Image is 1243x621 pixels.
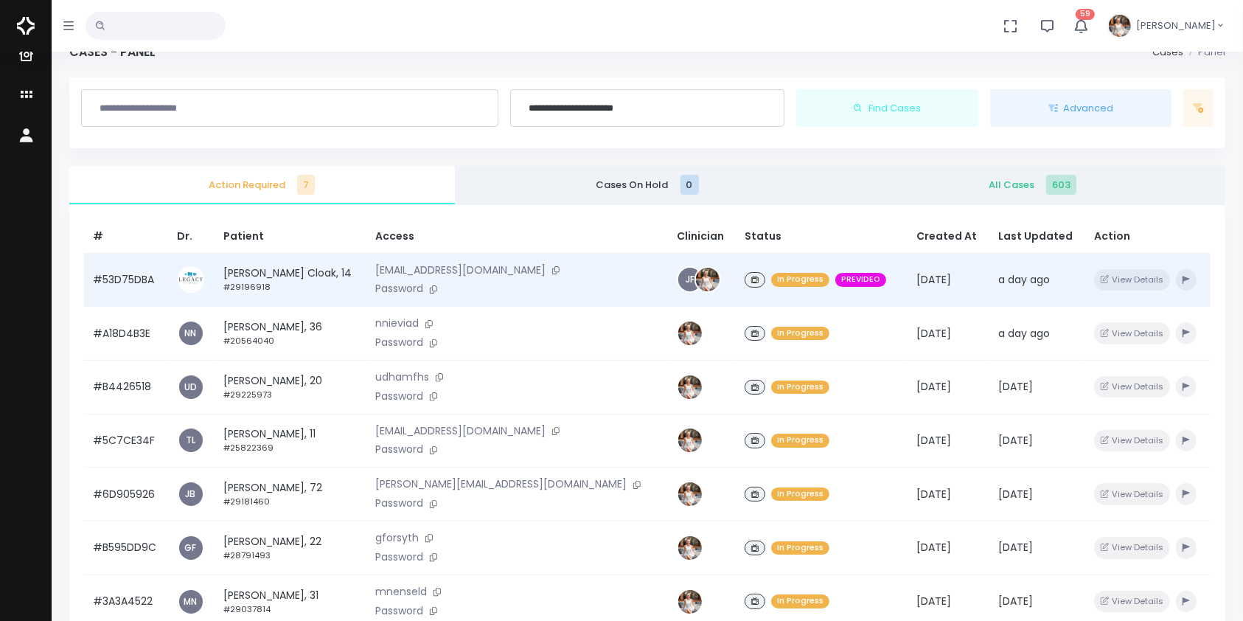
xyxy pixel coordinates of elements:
[771,273,829,287] span: In Progress
[998,272,1050,287] span: a day ago
[771,541,829,555] span: In Progress
[771,381,829,395] span: In Progress
[771,594,829,608] span: In Progress
[169,220,215,254] th: Dr.
[297,175,315,195] span: 7
[375,442,659,458] p: Password
[215,414,366,468] td: [PERSON_NAME], 11
[179,375,203,399] a: UD
[998,487,1033,502] span: [DATE]
[223,335,274,347] small: #20564040
[375,335,659,351] p: Password
[215,220,366,254] th: Patient
[998,433,1033,448] span: [DATE]
[84,307,169,361] td: #A18D4B3E
[1094,322,1170,344] button: View Details
[179,590,203,614] a: MN
[223,389,272,400] small: #29225973
[1094,430,1170,451] button: View Details
[998,379,1033,394] span: [DATE]
[179,322,203,345] a: NN
[375,584,659,600] p: mnenseld
[916,594,951,608] span: [DATE]
[84,360,169,414] td: #B4426518
[916,379,951,394] span: [DATE]
[223,281,271,293] small: #29196918
[771,327,829,341] span: In Progress
[179,429,203,452] a: TL
[916,487,951,502] span: [DATE]
[375,476,659,493] p: [PERSON_NAME][EMAIL_ADDRESS][DOMAIN_NAME]
[998,326,1050,341] span: a day ago
[81,178,443,192] span: Action Required
[467,178,829,192] span: Cases On Hold
[375,549,659,566] p: Password
[375,603,659,620] p: Password
[375,530,659,547] p: gforsyth
[1136,18,1216,33] span: [PERSON_NAME]
[908,220,989,254] th: Created At
[375,281,659,297] p: Password
[1085,220,1211,254] th: Action
[17,10,35,41] img: Logo Horizontal
[796,89,978,128] button: Find Cases
[916,272,951,287] span: [DATE]
[84,253,169,307] td: #53D75DBA
[84,414,169,468] td: #5C7CE34F
[223,496,270,507] small: #29181460
[736,220,908,254] th: Status
[375,316,659,332] p: nnieviad
[375,370,659,386] p: udhamfhs
[84,521,169,575] td: #B595DD9C
[1076,9,1095,20] span: 59
[84,220,169,254] th: #
[366,220,668,254] th: Access
[771,488,829,502] span: In Progress
[223,603,271,615] small: #29037814
[375,496,659,512] p: Password
[1094,591,1170,612] button: View Details
[1152,45,1183,59] a: Cases
[998,594,1033,608] span: [DATE]
[916,326,951,341] span: [DATE]
[916,433,951,448] span: [DATE]
[998,540,1033,555] span: [DATE]
[835,273,886,287] span: PREVIDEO
[84,468,169,521] td: #6D905926
[223,549,271,561] small: #28791493
[375,423,659,440] p: [EMAIL_ADDRESS][DOMAIN_NAME]
[1094,269,1170,291] button: View Details
[179,482,203,506] a: JB
[215,521,366,575] td: [PERSON_NAME], 22
[1183,45,1225,60] li: Panel
[215,360,366,414] td: [PERSON_NAME], 20
[215,468,366,521] td: [PERSON_NAME], 72
[990,89,1172,128] button: Advanced
[375,263,659,279] p: [EMAIL_ADDRESS][DOMAIN_NAME]
[223,442,274,454] small: #25822369
[668,220,736,254] th: Clinician
[852,178,1214,192] span: All Cases
[1046,175,1076,195] span: 603
[678,268,702,291] a: JF
[1107,13,1133,39] img: Header Avatar
[215,307,366,361] td: [PERSON_NAME], 36
[989,220,1085,254] th: Last Updated
[1094,537,1170,558] button: View Details
[680,175,699,195] span: 0
[179,536,203,560] a: GF
[771,434,829,448] span: In Progress
[69,45,156,59] h4: Cases - Panel
[1094,376,1170,398] button: View Details
[916,540,951,555] span: [DATE]
[1094,483,1170,504] button: View Details
[375,389,659,405] p: Password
